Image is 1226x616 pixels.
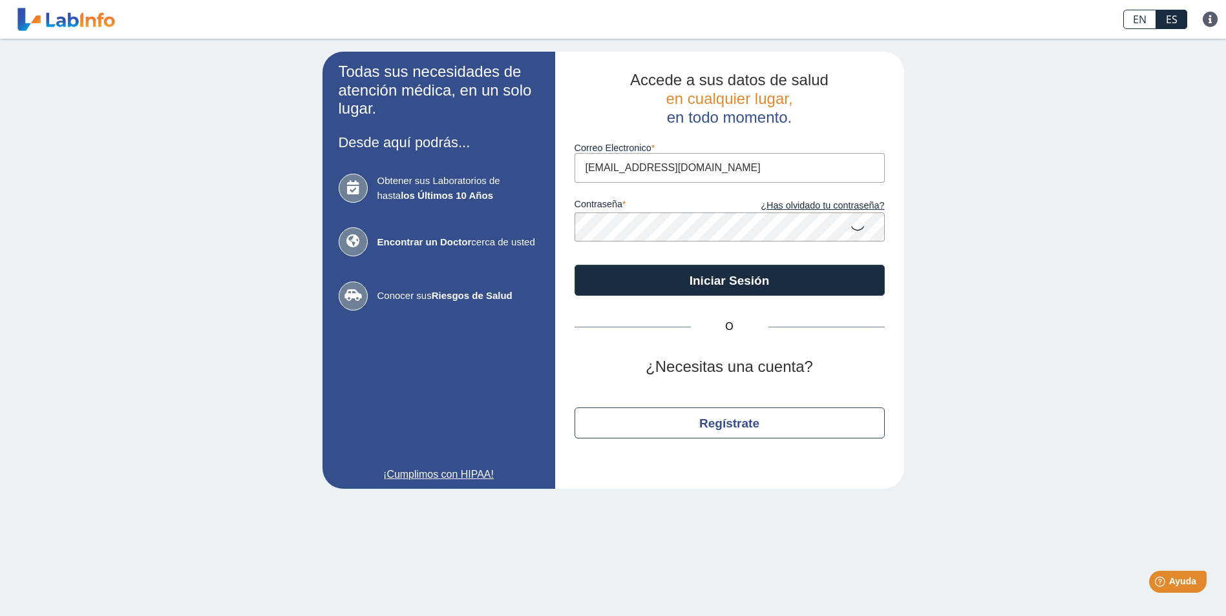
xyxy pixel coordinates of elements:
[1123,10,1156,29] a: EN
[339,134,539,150] h3: Desde aquí podrás...
[432,290,513,301] b: Riesgos de Salud
[339,467,539,482] a: ¡Cumplimos con HIPAA!
[377,235,539,250] span: cerca de usted
[730,199,885,213] a: ¿Has olvidado tu contraseña?
[1156,10,1187,29] a: ES
[575,199,730,213] label: contraseña
[630,71,829,88] span: Accede a sus datos de salud
[377,236,472,247] b: Encontrar un Doctor
[575,143,885,153] label: Correo Electronico
[667,108,792,126] span: en todo momento.
[575,407,885,438] button: Regístrate
[1111,566,1212,602] iframe: Help widget launcher
[575,265,885,296] button: Iniciar Sesión
[691,319,768,334] span: O
[377,174,539,203] span: Obtener sus Laboratorios de hasta
[339,63,539,118] h2: Todas sus necesidades de atención médica, en un solo lugar.
[377,289,539,303] span: Conocer sus
[401,190,493,201] b: los Últimos 10 Años
[575,358,885,376] h2: ¿Necesitas una cuenta?
[666,90,792,107] span: en cualquier lugar,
